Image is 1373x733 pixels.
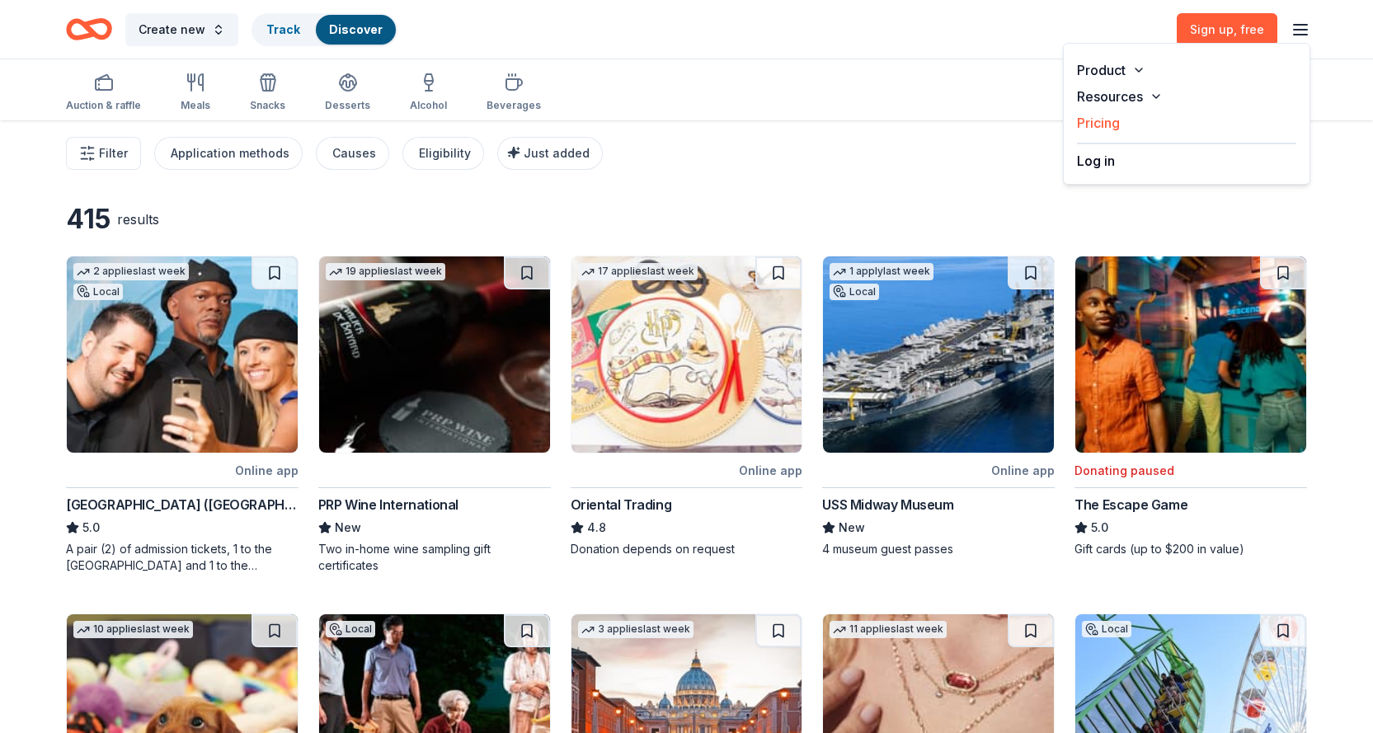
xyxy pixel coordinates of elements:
[1091,518,1108,538] span: 5.0
[571,256,802,453] img: Image for Oriental Trading
[318,495,458,515] div: PRP Wine International
[66,256,299,574] a: Image for Hollywood Wax Museum (Hollywood)2 applieslast weekLocalOnline app[GEOGRAPHIC_DATA] ([GE...
[1064,83,1310,110] button: Resources
[252,13,397,46] button: TrackDiscover
[325,99,370,112] div: Desserts
[1074,541,1307,557] div: Gift cards (up to $200 in value)
[402,137,484,170] button: Eligibility
[524,146,590,160] span: Just added
[326,263,445,280] div: 19 applies last week
[335,518,361,538] span: New
[487,99,541,112] div: Beverages
[250,99,285,112] div: Snacks
[235,460,299,481] div: Online app
[66,203,110,236] div: 415
[66,495,299,515] div: [GEOGRAPHIC_DATA] ([GEOGRAPHIC_DATA])
[125,13,238,46] button: Create new
[66,99,141,112] div: Auction & raffle
[830,263,933,280] div: 1 apply last week
[1190,22,1264,36] span: Sign up
[1077,115,1120,131] a: Pricing
[154,137,303,170] button: Application methods
[739,460,802,481] div: Online app
[66,541,299,574] div: A pair (2) of admission tickets, 1 to the [GEOGRAPHIC_DATA] and 1 to the [GEOGRAPHIC_DATA]
[830,621,947,638] div: 11 applies last week
[578,263,698,280] div: 17 applies last week
[991,460,1055,481] div: Online app
[823,256,1054,453] img: Image for USS Midway Museum
[181,66,210,120] button: Meals
[822,256,1055,557] a: Image for USS Midway Museum1 applylast weekLocalOnline appUSS Midway MuseumNew4 museum guest passes
[822,495,953,515] div: USS Midway Museum
[1074,461,1174,481] div: Donating paused
[571,541,803,557] div: Donation depends on request
[1082,621,1131,637] div: Local
[830,284,879,300] div: Local
[571,495,672,515] div: Oriental Trading
[171,143,289,163] div: Application methods
[99,143,128,163] span: Filter
[1064,57,1310,83] button: Product
[329,22,383,36] a: Discover
[181,99,210,112] div: Meals
[839,518,865,538] span: New
[822,541,1055,557] div: 4 museum guest passes
[419,143,471,163] div: Eligibility
[1075,256,1306,453] img: Image for The Escape Game
[319,256,550,453] img: Image for PRP Wine International
[326,621,375,637] div: Local
[66,10,112,49] a: Home
[410,99,447,112] div: Alcohol
[117,209,159,229] div: results
[73,284,123,300] div: Local
[1177,13,1277,46] a: Sign up, free
[578,621,694,638] div: 3 applies last week
[318,541,551,574] div: Two in-home wine sampling gift certificates
[571,256,803,557] a: Image for Oriental Trading17 applieslast weekOnline appOriental Trading4.8Donation depends on req...
[1077,151,1115,171] button: Log in
[82,518,100,538] span: 5.0
[325,66,370,120] button: Desserts
[410,66,447,120] button: Alcohol
[318,256,551,574] a: Image for PRP Wine International19 applieslast weekPRP Wine InternationalNewTwo in-home wine samp...
[316,137,389,170] button: Causes
[66,137,141,170] button: Filter
[67,256,298,453] img: Image for Hollywood Wax Museum (Hollywood)
[66,66,141,120] button: Auction & raffle
[250,66,285,120] button: Snacks
[1234,22,1264,36] span: , free
[139,20,205,40] span: Create new
[266,22,299,36] a: Track
[73,263,189,280] div: 2 applies last week
[1074,495,1187,515] div: The Escape Game
[73,621,193,638] div: 10 applies last week
[1074,256,1307,557] a: Image for The Escape GameDonating pausedThe Escape Game5.0Gift cards (up to $200 in value)
[332,143,376,163] div: Causes
[497,137,603,170] button: Just added
[587,518,606,538] span: 4.8
[487,66,541,120] button: Beverages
